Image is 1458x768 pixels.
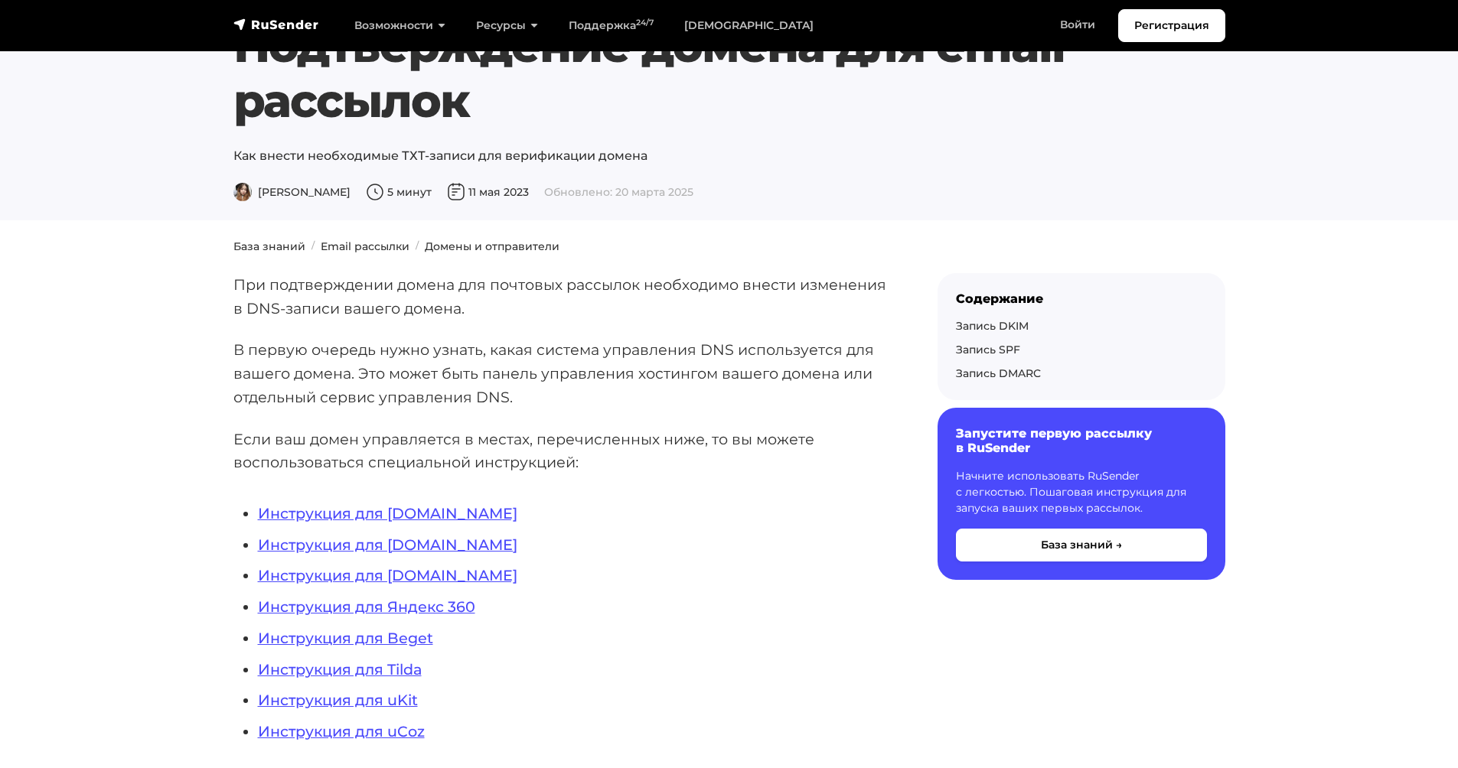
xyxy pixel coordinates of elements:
a: Инструкция для Яндекс 360 [258,597,475,616]
p: Как внести необходимые ТХТ-записи для верификации домена [233,147,1225,165]
a: Инструкция для [DOMAIN_NAME] [258,504,517,522]
a: Поддержка24/7 [553,10,669,41]
div: Содержание [956,291,1207,306]
a: База знаний [233,239,305,253]
a: Инструкция для [DOMAIN_NAME] [258,535,517,554]
p: В первую очередь нужно узнать, какая система управления DNS используется для вашего домена. Это м... [233,338,889,408]
a: Регистрация [1118,9,1225,42]
h1: Подтверждение домена для email рассылок [233,18,1225,129]
a: Запись DKIM [956,319,1029,333]
span: [PERSON_NAME] [233,185,351,199]
a: Запись SPF [956,343,1020,356]
a: Запись DMARC [956,366,1041,380]
a: Инструкция для uCoz [258,722,425,740]
a: Инструкция для uKit [258,691,418,709]
a: [DEMOGRAPHIC_DATA] [669,10,829,41]
img: Время чтения [366,183,384,201]
a: Инструкция для Beget [258,629,433,647]
a: Ресурсы [461,10,553,41]
img: Дата публикации [447,183,465,201]
p: Начните использовать RuSender с легкостью. Пошаговая инструкция для запуска ваших первых рассылок. [956,468,1207,516]
span: Обновлено: 20 марта 2025 [544,185,693,199]
a: Запустите первую рассылку в RuSender Начните использовать RuSender с легкостью. Пошаговая инструк... [938,408,1225,579]
img: RuSender [233,17,319,32]
p: При подтверждении домена для почтовых рассылок необходимо внести изменения в DNS-записи вашего до... [233,273,889,320]
span: 5 минут [366,185,432,199]
sup: 24/7 [636,18,654,28]
span: 11 мая 2023 [447,185,529,199]
p: Если ваш домен управляется в местах, перечисленных ниже, то вы можете воспользоваться специальной... [233,428,889,474]
nav: breadcrumb [224,239,1235,255]
a: Инструкция для Tilda [258,660,422,679]
button: База знаний → [956,529,1207,561]
a: Возможности [339,10,461,41]
a: Домены и отправители [425,239,559,253]
a: Email рассылки [321,239,409,253]
h6: Запустите первую рассылку в RuSender [956,426,1207,455]
a: Войти [1045,9,1111,41]
a: Инструкция для [DOMAIN_NAME] [258,566,517,584]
